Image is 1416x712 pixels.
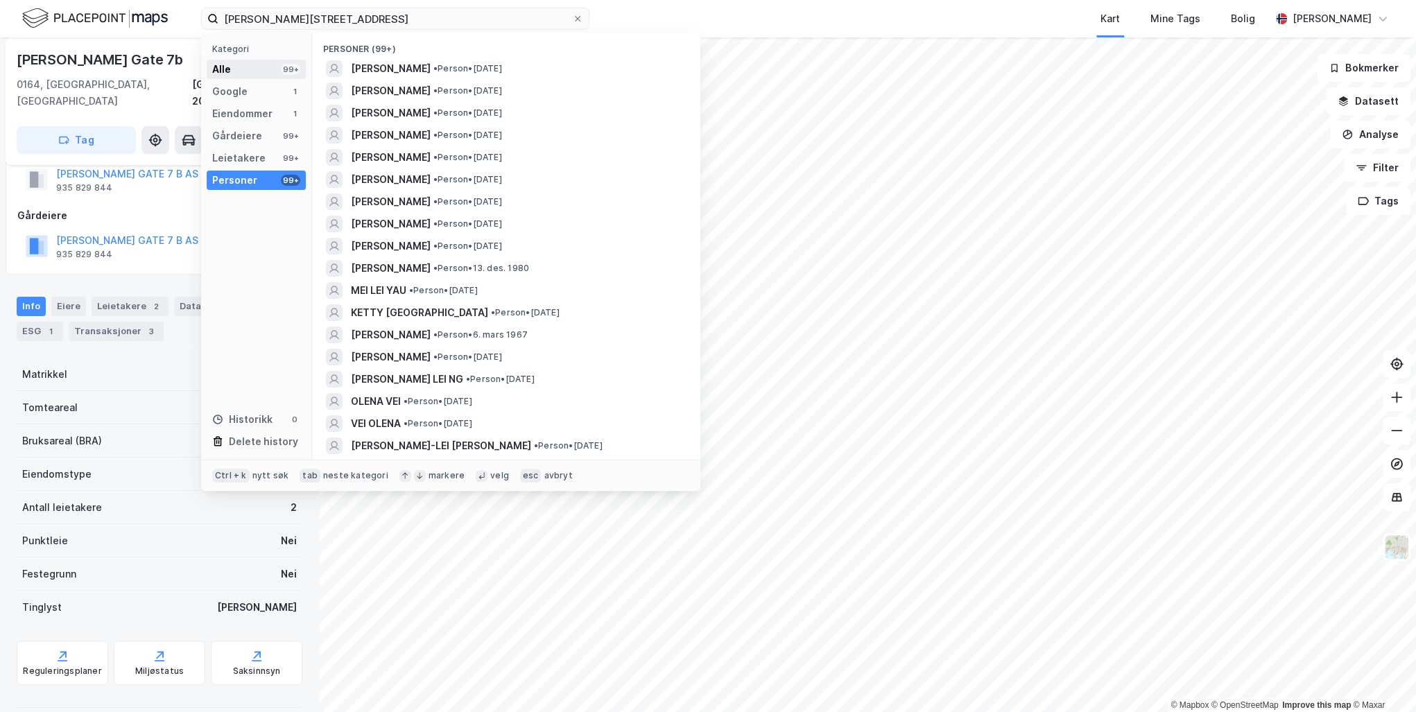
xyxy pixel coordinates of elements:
[351,60,431,77] span: [PERSON_NAME]
[291,499,297,516] div: 2
[1346,187,1410,215] button: Tags
[351,216,431,232] span: [PERSON_NAME]
[433,130,438,140] span: •
[433,152,438,162] span: •
[433,329,528,340] span: Person • 6. mars 1967
[433,152,502,163] span: Person • [DATE]
[1344,154,1410,182] button: Filter
[1100,10,1120,27] div: Kart
[281,532,297,549] div: Nei
[192,76,302,110] div: [GEOGRAPHIC_DATA], 209/155
[433,174,502,185] span: Person • [DATE]
[22,499,102,516] div: Antall leietakere
[433,107,438,118] span: •
[491,307,560,318] span: Person • [DATE]
[351,304,488,321] span: KETTY [GEOGRAPHIC_DATA]
[56,182,112,193] div: 935 829 844
[1282,700,1351,710] a: Improve this map
[323,470,388,481] div: neste kategori
[289,108,300,119] div: 1
[404,418,408,428] span: •
[17,49,186,71] div: [PERSON_NAME] Gate 7b
[1150,10,1200,27] div: Mine Tags
[404,396,472,407] span: Person • [DATE]
[404,396,408,406] span: •
[351,193,431,210] span: [PERSON_NAME]
[212,411,273,428] div: Historikk
[1171,700,1209,710] a: Mapbox
[281,130,300,141] div: 99+
[433,63,502,74] span: Person • [DATE]
[351,127,431,144] span: [PERSON_NAME]
[233,666,281,677] div: Saksinnsyn
[1347,645,1416,712] div: Kontrollprogram for chat
[22,566,76,582] div: Festegrunn
[466,374,470,384] span: •
[22,466,92,483] div: Eiendomstype
[212,172,257,189] div: Personer
[544,470,572,481] div: avbryt
[1293,10,1372,27] div: [PERSON_NAME]
[212,128,262,144] div: Gårdeiere
[433,218,438,229] span: •
[433,85,502,96] span: Person • [DATE]
[281,566,297,582] div: Nei
[135,666,184,677] div: Miljøstatus
[433,351,502,363] span: Person • [DATE]
[281,153,300,164] div: 99+
[534,440,603,451] span: Person • [DATE]
[351,349,431,365] span: [PERSON_NAME]
[218,8,572,29] input: Søk på adresse, matrikkel, gårdeiere, leietakere eller personer
[409,285,478,296] span: Person • [DATE]
[1347,645,1416,712] iframe: Chat Widget
[1317,54,1410,82] button: Bokmerker
[212,150,266,166] div: Leietakere
[56,249,112,260] div: 935 829 844
[491,307,495,318] span: •
[174,297,226,316] div: Datasett
[1211,700,1279,710] a: OpenStreetMap
[433,263,529,274] span: Person • 13. des. 1980
[490,470,509,481] div: velg
[351,282,406,299] span: MEI LEI YAU
[289,86,300,97] div: 1
[229,433,298,450] div: Delete history
[217,599,297,616] div: [PERSON_NAME]
[433,196,502,207] span: Person • [DATE]
[433,63,438,73] span: •
[351,437,531,454] span: [PERSON_NAME]-LEI [PERSON_NAME]
[212,83,248,100] div: Google
[351,149,431,166] span: [PERSON_NAME]
[22,6,168,31] img: logo.f888ab2527a4732fd821a326f86c7f29.svg
[433,351,438,362] span: •
[466,374,535,385] span: Person • [DATE]
[281,175,300,186] div: 99+
[23,666,101,677] div: Reguleringsplaner
[351,393,401,410] span: OLENA VEI
[252,470,289,481] div: nytt søk
[312,33,700,58] div: Personer (99+)
[433,130,502,141] span: Person • [DATE]
[433,85,438,96] span: •
[520,469,542,483] div: esc
[429,470,465,481] div: markere
[351,415,401,432] span: VEI OLENA
[433,241,502,252] span: Person • [DATE]
[17,297,46,316] div: Info
[433,263,438,273] span: •
[51,297,86,316] div: Eiere
[351,260,431,277] span: [PERSON_NAME]
[212,44,306,54] div: Kategori
[144,324,158,338] div: 3
[1330,121,1410,148] button: Analyse
[149,299,163,313] div: 2
[300,469,320,483] div: tab
[433,196,438,207] span: •
[22,599,62,616] div: Tinglyst
[351,327,431,343] span: [PERSON_NAME]
[1383,534,1410,560] img: Z
[351,105,431,121] span: [PERSON_NAME]
[351,171,431,188] span: [PERSON_NAME]
[212,61,231,78] div: Alle
[351,371,463,388] span: [PERSON_NAME] LEI NG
